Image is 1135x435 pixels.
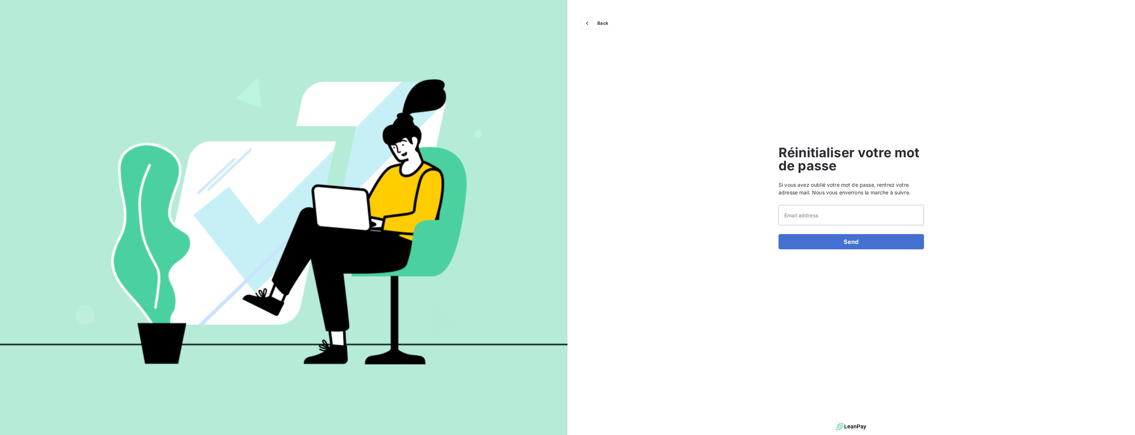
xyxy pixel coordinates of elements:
input: placeholder [778,205,924,225]
span: Back [597,21,608,25]
button: Back [579,17,614,29]
img: logo [836,421,866,432]
button: Send [778,234,924,249]
span: Si vous avez oublié votre mot de passe, rentrez votre adresse mail. Nous vous enverrons la marche... [778,181,924,196]
span: Réinitialiser votre mot de passe [778,146,924,172]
